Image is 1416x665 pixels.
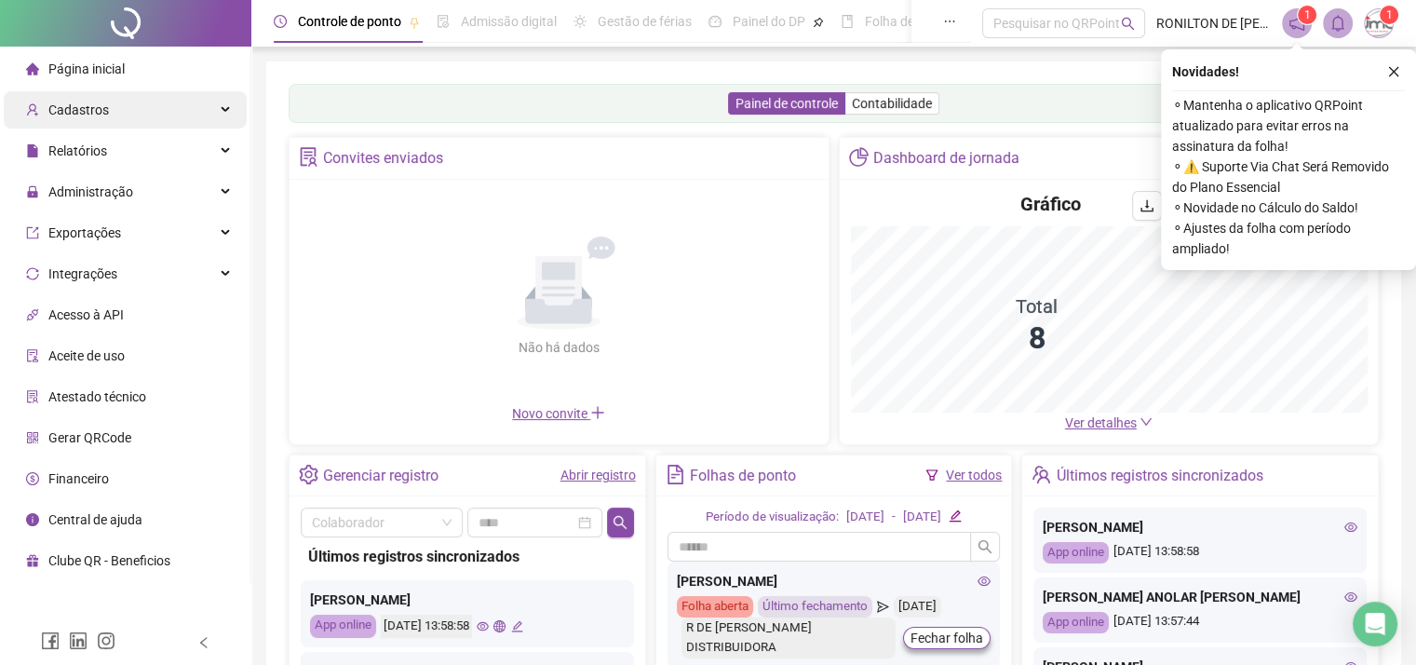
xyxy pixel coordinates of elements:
span: Atestado técnico [48,389,146,404]
span: api [26,308,39,321]
span: Gestão de férias [598,14,692,29]
div: Convites enviados [323,142,443,174]
span: clock-circle [274,15,287,28]
div: Últimos registros sincronizados [1057,460,1263,492]
div: Último fechamento [758,596,872,617]
div: [PERSON_NAME] [1043,517,1357,537]
div: [DATE] 13:58:58 [381,615,472,638]
span: sync [26,267,39,280]
span: pushpin [813,17,824,28]
span: search [613,515,627,530]
span: Cadastros [48,102,109,117]
span: download [1140,198,1154,213]
span: Fechar folha [910,628,983,648]
span: dollar [26,472,39,485]
img: 62553 [1365,9,1393,37]
span: eye [978,575,991,588]
span: file [26,144,39,157]
span: left [197,636,210,649]
span: Novo convite [512,406,605,421]
div: [PERSON_NAME] [677,571,991,591]
span: edit [511,620,523,632]
span: Clube QR - Beneficios [48,553,170,568]
span: bell [1329,15,1346,32]
span: eye [1344,521,1357,534]
span: ⚬ Novidade no Cálculo do Saldo! [1172,197,1405,218]
span: close [1387,65,1400,78]
span: gift [26,554,39,567]
span: down [1140,415,1153,428]
span: lock [26,185,39,198]
span: pushpin [409,17,420,28]
div: [DATE] [903,508,941,527]
span: info-circle [26,513,39,526]
span: 1 [1386,8,1393,21]
span: notification [1288,15,1305,32]
div: [DATE] [894,596,941,617]
div: R DE [PERSON_NAME] DISTRIBUIDORA [681,617,897,658]
div: Últimos registros sincronizados [308,545,627,568]
span: global [493,620,506,632]
span: ellipsis [943,15,956,28]
span: Relatórios [48,143,107,158]
span: search [978,539,992,554]
span: send [877,596,889,617]
span: Administração [48,184,133,199]
span: plus [590,405,605,420]
span: RONILTON DE [PERSON_NAME] [1156,13,1271,34]
span: Ver detalhes [1065,415,1137,430]
span: eye [1344,590,1357,604]
div: App online [1043,542,1109,563]
span: Acesso à API [48,307,124,322]
span: instagram [97,631,115,650]
div: Dashboard de jornada [873,142,1019,174]
span: sun [573,15,587,28]
span: setting [299,465,318,484]
span: Novidades ! [1172,61,1239,82]
a: Ver detalhes down [1065,415,1153,430]
div: [DATE] 13:58:58 [1043,542,1357,563]
span: ⚬ Ajustes da folha com período ampliado! [1172,218,1405,259]
span: Folha de pagamento [865,14,984,29]
span: Aceite de uso [48,348,125,363]
span: Financeiro [48,471,109,486]
span: dashboard [708,15,721,28]
span: audit [26,349,39,362]
span: filter [925,468,938,482]
a: Abrir registro [560,468,636,482]
span: edit [949,509,961,522]
sup: 1 [1298,6,1316,24]
span: Controle de ponto [298,14,401,29]
div: Folhas de ponto [690,460,796,492]
span: file-text [666,465,685,484]
a: Ver todos [946,468,1002,482]
span: Central de ajuda [48,512,142,527]
div: [DATE] [846,508,884,527]
span: user-add [26,103,39,116]
div: App online [310,615,376,638]
span: solution [299,147,318,167]
span: facebook [41,631,60,650]
div: Período de visualização: [706,508,839,527]
div: Folha aberta [677,596,753,617]
span: pie-chart [849,147,869,167]
span: solution [26,390,39,403]
span: 1 [1304,8,1311,21]
span: linkedin [69,631,88,650]
span: Página inicial [48,61,125,76]
div: App online [1043,612,1109,633]
span: eye [477,620,489,632]
div: [PERSON_NAME] ANOLAR [PERSON_NAME] [1043,587,1357,607]
div: Não há dados [473,337,644,358]
span: team [1032,465,1051,484]
div: Open Intercom Messenger [1353,602,1397,646]
span: ⚬ ⚠️ Suporte Via Chat Será Removido do Plano Essencial [1172,156,1405,197]
button: Fechar folha [903,627,991,649]
sup: Atualize o seu contato no menu Meus Dados [1380,6,1398,24]
div: [DATE] 13:57:44 [1043,612,1357,633]
span: file-done [437,15,450,28]
span: ⚬ Mantenha o aplicativo QRPoint atualizado para evitar erros na assinatura da folha! [1172,95,1405,156]
span: Integrações [48,266,117,281]
span: qrcode [26,431,39,444]
div: Gerenciar registro [323,460,438,492]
